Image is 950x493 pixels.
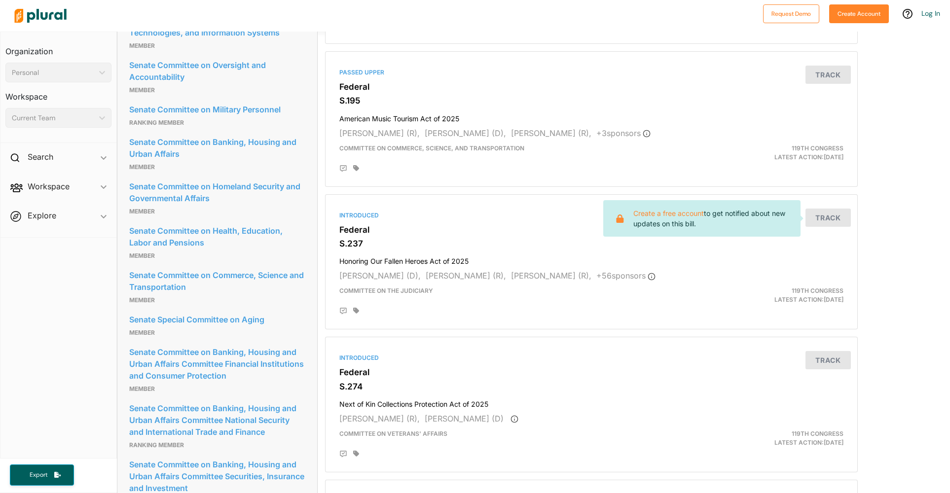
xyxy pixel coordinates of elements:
[511,271,591,281] span: [PERSON_NAME] (R),
[23,471,54,479] span: Export
[596,128,651,138] span: + 3 sponsor s
[425,414,504,423] span: [PERSON_NAME] (D)
[129,327,305,339] p: Member
[129,383,305,395] p: Member
[10,464,74,486] button: Export
[129,223,305,250] a: Senate Committee on Health, Education, Labor and Pensions
[511,128,591,138] span: [PERSON_NAME] (R),
[129,84,305,96] p: Member
[805,209,851,227] button: Track
[339,414,420,423] span: [PERSON_NAME] (R),
[792,144,843,152] span: 119th Congress
[353,450,359,457] div: Add tags
[339,353,843,362] div: Introduced
[339,68,843,77] div: Passed Upper
[353,307,359,314] div: Add tags
[829,4,889,23] button: Create Account
[425,128,506,138] span: [PERSON_NAME] (D),
[129,250,305,262] p: Member
[339,128,420,138] span: [PERSON_NAME] (R),
[805,66,851,84] button: Track
[763,4,819,23] button: Request Demo
[339,82,843,92] h3: Federal
[129,135,305,161] a: Senate Committee on Banking, Housing and Urban Affairs
[678,429,851,447] div: Latest Action: [DATE]
[829,8,889,18] a: Create Account
[805,351,851,369] button: Track
[426,271,506,281] span: [PERSON_NAME] (R),
[596,271,656,281] span: + 56 sponsor s
[5,82,111,104] h3: Workspace
[339,367,843,377] h3: Federal
[339,395,843,409] h4: Next of Kin Collections Protection Act of 2025
[339,144,524,152] span: Committee on Commerce, Science, and Transportation
[339,211,843,220] div: Introduced
[339,239,843,248] h3: S.237
[129,345,305,383] a: Senate Committee on Banking, Housing and Urban Affairs Committee Financial Institutions and Consu...
[339,225,843,235] h3: Federal
[129,401,305,439] a: Senate Committee on Banking, Housing and Urban Affairs Committee National Security and Internatio...
[339,96,843,106] h3: S.195
[28,151,53,162] h2: Search
[339,382,843,391] h3: S.274
[339,165,347,173] div: Add Position Statement
[792,430,843,437] span: 119th Congress
[5,37,111,59] h3: Organization
[339,450,347,458] div: Add Position Statement
[129,312,305,327] a: Senate Special Committee on Aging
[339,110,843,123] h4: American Music Tourism Act of 2025
[339,287,433,294] span: Committee on the Judiciary
[129,206,305,217] p: Member
[339,271,421,281] span: [PERSON_NAME] (D),
[339,307,347,315] div: Add Position Statement
[633,208,793,229] p: to get notified about new updates on this bill.
[129,40,305,52] p: Member
[129,117,305,129] p: Ranking Member
[129,294,305,306] p: Member
[763,8,819,18] a: Request Demo
[129,58,305,84] a: Senate Committee on Oversight and Accountability
[12,68,95,78] div: Personal
[129,102,305,117] a: Senate Committee on Military Personnel
[12,113,95,123] div: Current Team
[129,268,305,294] a: Senate Committee on Commerce, Science and Transportation
[129,179,305,206] a: Senate Committee on Homeland Security and Governmental Affairs
[339,430,447,437] span: Committee on Veterans' Affairs
[633,209,704,217] a: Create a free account
[678,144,851,162] div: Latest Action: [DATE]
[921,9,940,18] a: Log In
[339,252,843,266] h4: Honoring Our Fallen Heroes Act of 2025
[792,287,843,294] span: 119th Congress
[129,161,305,173] p: Member
[353,165,359,172] div: Add tags
[678,286,851,304] div: Latest Action: [DATE]
[129,439,305,451] p: Ranking Member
